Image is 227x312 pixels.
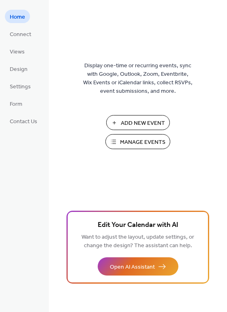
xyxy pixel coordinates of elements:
span: Edit Your Calendar with AI [98,220,178,231]
span: Display one-time or recurring events, sync with Google, Outlook, Zoom, Eventbrite, Wix Events or ... [83,62,193,96]
span: Manage Events [120,138,165,147]
button: Open AI Assistant [98,257,178,276]
span: Open AI Assistant [110,263,155,271]
span: Want to adjust the layout, update settings, or change the design? The assistant can help. [81,232,194,251]
span: Connect [10,30,31,39]
a: Connect [5,27,36,41]
span: Design [10,65,28,74]
span: Add New Event [121,119,165,128]
button: Add New Event [106,115,170,130]
a: Views [5,45,30,58]
span: Home [10,13,25,21]
a: Design [5,62,32,75]
a: Settings [5,79,36,93]
button: Manage Events [105,134,170,149]
a: Home [5,10,30,23]
a: Form [5,97,27,110]
span: Form [10,100,22,109]
span: Settings [10,83,31,91]
a: Contact Us [5,114,42,128]
span: Contact Us [10,118,37,126]
span: Views [10,48,25,56]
